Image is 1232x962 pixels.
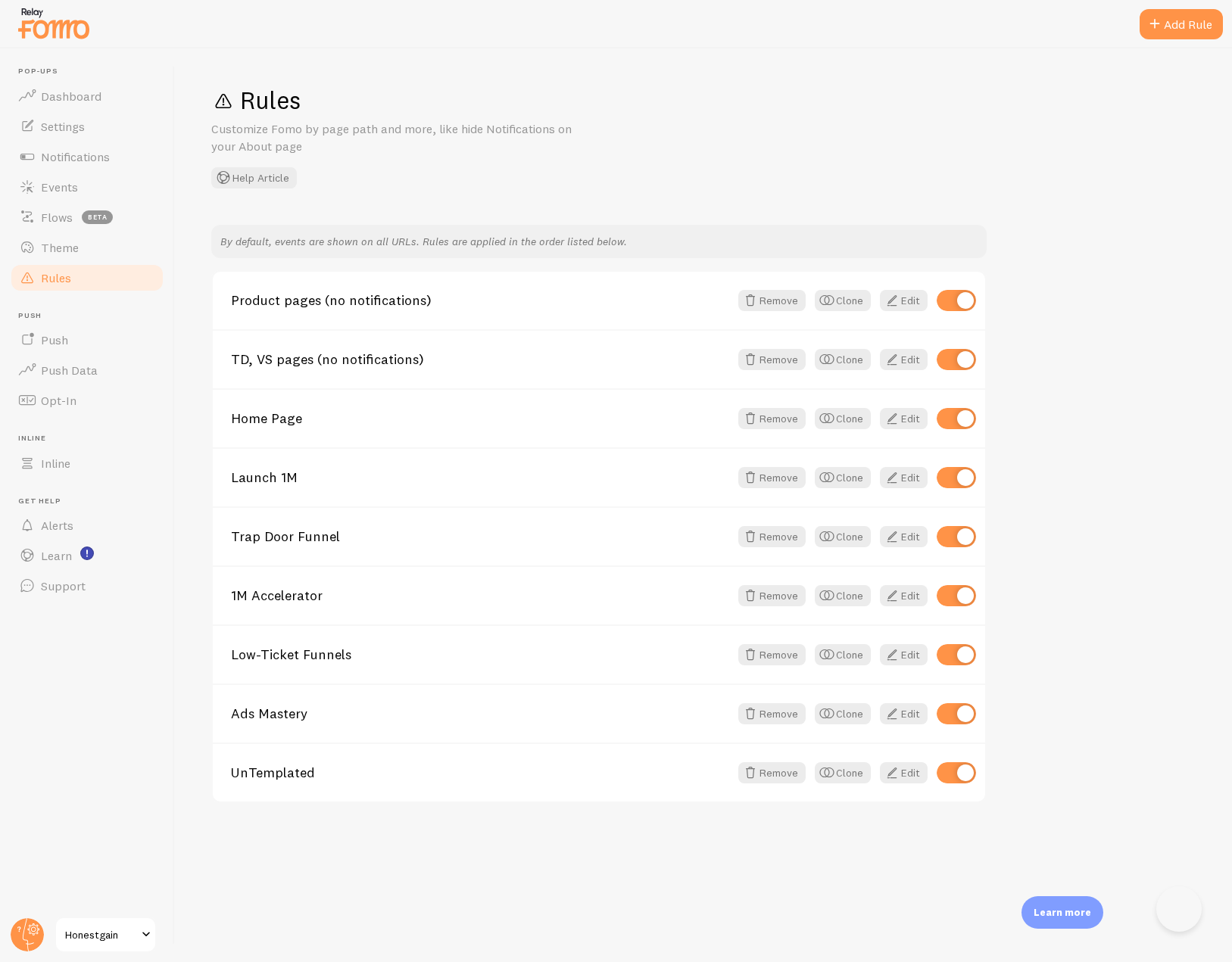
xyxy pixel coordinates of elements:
a: Edit [880,526,928,547]
button: Remove [738,644,806,665]
span: Push Data [41,363,98,378]
a: Inline [9,448,165,478]
span: Pop-ups [18,67,165,76]
a: Launch 1M [231,471,729,484]
button: Remove [738,408,806,429]
button: Clone [815,762,871,783]
span: Inline [41,456,70,471]
button: Remove [738,467,806,488]
button: Clone [815,526,871,547]
button: Remove [738,290,806,311]
p: Customize Fomo by page path and more, like hide Notifications on your About page [211,120,575,155]
a: UnTemplated [231,766,729,780]
a: Rules [9,263,165,293]
a: Edit [880,703,928,724]
a: Opt-In [9,385,165,416]
button: Clone [815,467,871,488]
span: Notifications [41,149,110,164]
a: Edit [880,644,928,665]
a: Learn [9,540,165,571]
a: Notifications [9,142,165,172]
button: Remove [738,585,806,606]
button: Clone [815,644,871,665]
a: Low-Ticket Funnels [231,648,729,662]
button: Clone [815,408,871,429]
a: Product pages (no notifications) [231,294,729,307]
a: Home Page [231,412,729,425]
a: Edit [880,762,928,783]
a: Edit [880,290,928,311]
img: fomo-relay-logo-orange.svg [16,4,92,42]
a: Settings [9,111,165,142]
span: Push [41,332,68,347]
span: Settings [41,119,85,134]
button: Remove [738,762,806,783]
h1: Rules [211,85,1196,116]
button: Remove [738,349,806,370]
span: Get Help [18,497,165,506]
span: Learn [41,548,72,563]
a: Support [9,571,165,601]
a: Theme [9,232,165,263]
button: Remove [738,526,806,547]
span: Rules [41,270,71,285]
a: 1M Accelerator [231,589,729,602]
button: Clone [815,349,871,370]
span: Events [41,179,78,195]
svg: <p>Watch New Feature Tutorials!</p> [80,546,94,560]
a: Edit [880,408,928,429]
p: By default, events are shown on all URLs. Rules are applied in the order listed below. [220,234,978,249]
a: Flows beta [9,202,165,232]
span: Dashboard [41,89,101,104]
a: Edit [880,467,928,488]
span: beta [82,210,113,224]
iframe: Help Scout Beacon - Open [1156,886,1202,932]
a: Edit [880,585,928,606]
span: Push [18,311,165,321]
span: Honestgain [65,926,137,944]
span: Support [41,578,86,593]
div: Learn more [1021,896,1103,929]
span: Alerts [41,518,73,533]
button: Clone [815,703,871,724]
span: Inline [18,434,165,444]
button: Help Article [211,167,297,188]
span: Theme [41,240,79,255]
a: Edit [880,349,928,370]
a: Ads Mastery [231,707,729,721]
a: Push Data [9,355,165,385]
a: Alerts [9,510,165,540]
a: Events [9,172,165,202]
button: Clone [815,290,871,311]
a: Dashboard [9,81,165,111]
a: Trap Door Funnel [231,530,729,543]
a: Honestgain [55,917,157,953]
p: Learn more [1034,905,1091,920]
a: Push [9,325,165,355]
span: Opt-In [41,393,76,408]
a: TD, VS pages (no notifications) [231,353,729,366]
button: Remove [738,703,806,724]
button: Clone [815,585,871,606]
span: Flows [41,210,73,225]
